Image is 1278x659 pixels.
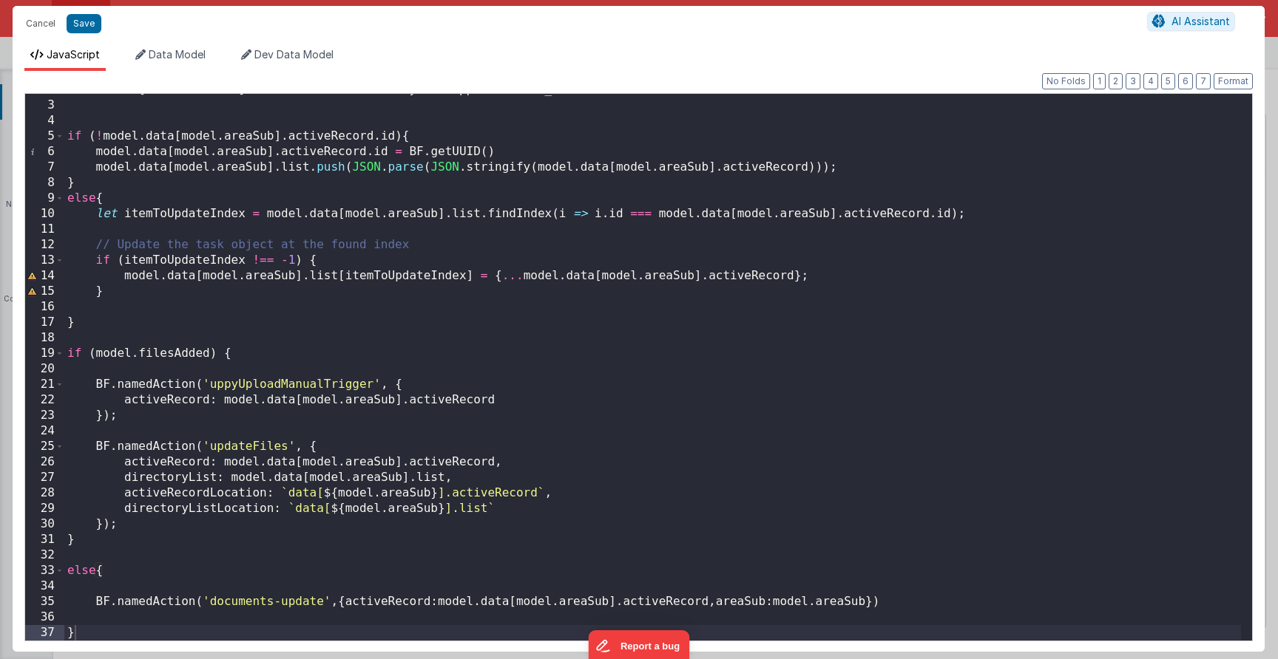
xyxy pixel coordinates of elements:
div: 17 [25,315,64,330]
div: 26 [25,454,64,470]
div: 3 [25,98,64,113]
div: 19 [25,346,64,361]
span: AI Assistant [1171,15,1230,27]
div: 32 [25,547,64,563]
div: 27 [25,470,64,485]
div: 35 [25,594,64,610]
div: 13 [25,253,64,268]
div: 6 [25,144,64,160]
div: 10 [25,206,64,222]
div: 23 [25,408,64,423]
button: 2 [1109,73,1123,89]
button: 1 [1093,73,1106,89]
button: 4 [1143,73,1158,89]
button: 7 [1196,73,1211,89]
div: 9 [25,191,64,206]
div: 5 [25,129,64,144]
div: 16 [25,299,64,315]
div: 14 [25,268,64,284]
span: Dev Data Model [254,48,334,61]
button: 5 [1161,73,1175,89]
button: AI Assistant [1147,12,1235,31]
div: 36 [25,610,64,625]
span: JavaScript [47,48,100,61]
div: 22 [25,392,64,408]
div: 29 [25,501,64,516]
div: 8 [25,175,64,191]
div: 7 [25,160,64,175]
div: 20 [25,361,64,377]
div: 37 [25,625,64,641]
button: Save [67,14,101,33]
div: 11 [25,222,64,237]
button: Cancel [18,13,63,34]
div: 31 [25,532,64,547]
div: 33 [25,563,64,578]
div: 24 [25,423,64,439]
span: Data Model [149,48,206,61]
div: 25 [25,439,64,454]
div: 34 [25,578,64,594]
div: 21 [25,377,64,392]
div: 28 [25,485,64,501]
div: 18 [25,330,64,346]
div: 12 [25,237,64,253]
div: 4 [25,113,64,129]
div: 30 [25,516,64,532]
button: Format [1214,73,1253,89]
div: 15 [25,284,64,299]
button: 6 [1178,73,1193,89]
button: 3 [1126,73,1140,89]
button: No Folds [1042,73,1090,89]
